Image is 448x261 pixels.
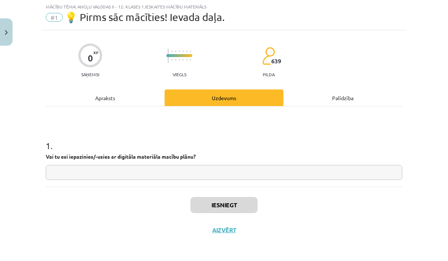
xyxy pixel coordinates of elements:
[88,53,93,63] div: 0
[179,59,180,61] img: icon-short-line-57e1e144782c952c97e751825c79c345078a6d821885a25fce030b3d8c18986b.svg
[46,4,402,9] div: Mācību tēma: Angļu valodas ii - 12. klases 1.ieskaites mācību materiāls
[93,50,98,54] span: XP
[190,50,191,52] img: icon-short-line-57e1e144782c952c97e751825c79c345078a6d821885a25fce030b3d8c18986b.svg
[179,50,180,52] img: icon-short-line-57e1e144782c952c97e751825c79c345078a6d821885a25fce030b3d8c18986b.svg
[283,89,402,106] div: Palīdzība
[186,50,187,52] img: icon-short-line-57e1e144782c952c97e751825c79c345078a6d821885a25fce030b3d8c18986b.svg
[78,72,102,77] p: Saņemsi
[263,72,275,77] p: pilda
[262,47,275,65] img: students-c634bb4e5e11cddfef0936a35e636f08e4e9abd3cc4e673bd6f9a4125e45ecb1.svg
[175,59,176,61] img: icon-short-line-57e1e144782c952c97e751825c79c345078a6d821885a25fce030b3d8c18986b.svg
[173,72,186,77] p: Viegls
[172,59,172,61] img: icon-short-line-57e1e144782c952c97e751825c79c345078a6d821885a25fce030b3d8c18986b.svg
[210,226,238,234] button: Aizvērt
[65,11,225,23] span: 💡 Pirms sāc mācīties! Ievada daļa.
[190,197,258,213] button: Iesniegt
[190,59,191,61] img: icon-short-line-57e1e144782c952c97e751825c79c345078a6d821885a25fce030b3d8c18986b.svg
[46,89,165,106] div: Apraksts
[46,13,63,22] span: #1
[172,50,172,52] img: icon-short-line-57e1e144782c952c97e751825c79c345078a6d821885a25fce030b3d8c18986b.svg
[46,128,402,151] h1: 1 .
[165,89,283,106] div: Uzdevums
[46,153,196,160] strong: Vai tu esi iepazinies/-usies ar digitāla materiāla macību plānu?
[186,59,187,61] img: icon-short-line-57e1e144782c952c97e751825c79c345078a6d821885a25fce030b3d8c18986b.svg
[5,30,8,35] img: icon-close-lesson-0947bae3869378f0d4975bcd49f059093ad1ed9edebbc8119c70593378902aed.svg
[183,59,183,61] img: icon-short-line-57e1e144782c952c97e751825c79c345078a6d821885a25fce030b3d8c18986b.svg
[175,50,176,52] img: icon-short-line-57e1e144782c952c97e751825c79c345078a6d821885a25fce030b3d8c18986b.svg
[183,50,183,52] img: icon-short-line-57e1e144782c952c97e751825c79c345078a6d821885a25fce030b3d8c18986b.svg
[271,58,281,64] span: 639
